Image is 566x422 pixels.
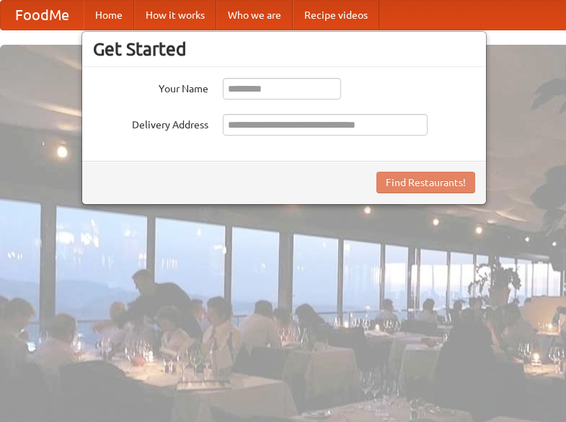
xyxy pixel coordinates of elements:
[216,1,293,30] a: Who we are
[84,1,134,30] a: Home
[93,114,208,132] label: Delivery Address
[93,78,208,96] label: Your Name
[134,1,216,30] a: How it works
[293,1,379,30] a: Recipe videos
[376,172,475,193] button: Find Restaurants!
[1,1,84,30] a: FoodMe
[93,38,475,60] h3: Get Started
